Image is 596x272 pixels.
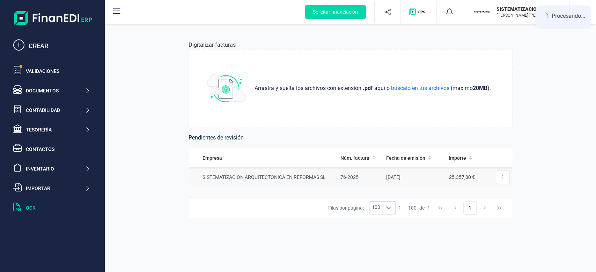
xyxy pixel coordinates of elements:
[189,133,513,143] h6: Pendientes de revisión
[203,154,222,161] span: Empresa
[427,204,430,211] span: 1
[473,85,487,91] strong: 20 MB
[449,154,466,161] span: Importe
[434,201,447,214] button: First Page
[405,1,432,23] button: Logo de OPS
[463,201,477,214] button: Page 1
[398,204,430,211] div: -
[386,154,425,161] span: Fecha de emisión
[252,84,494,92] p: aquí o (máximo ) .
[471,1,561,23] button: SISISTEMATIZACION ARQUITECTONICA EN REFORMAS SL[PERSON_NAME] [PERSON_NAME]
[338,167,384,187] td: 76-2025
[552,13,585,20] div: Procesando...
[255,84,363,92] span: Arrastra y suelta los archivos con extensión
[328,201,396,214] div: Filas por página:
[313,8,358,15] span: Solicitar financiación
[408,204,417,211] span: 100
[29,41,90,51] div: CREAR
[363,85,373,91] strong: .pdf
[207,74,246,102] img: subir_archivo
[26,126,85,133] div: Tesorería
[26,204,90,211] div: OCR
[398,204,401,211] span: 1
[369,202,382,214] span: 100
[449,174,475,180] span: 25.357,00 €
[419,204,425,211] span: de
[409,8,428,15] img: Logo de OPS
[305,5,366,19] button: Solicitar financiación
[493,201,506,214] button: Last Page
[26,146,90,153] div: Contactos
[474,4,490,20] img: SI
[496,13,552,18] p: [PERSON_NAME] [PERSON_NAME]
[26,87,85,94] div: Documentos
[449,201,462,214] button: Previous Page
[496,6,552,13] p: SISTEMATIZACION ARQUITECTONICA EN REFORMAS SL
[189,41,236,49] p: Digitalizar facturas
[26,68,90,75] div: Validaciones
[189,167,338,187] td: SISTEMATIZACION ARQUITECTONICA EN REFORMAS SL
[26,185,85,192] div: Importar
[478,201,491,214] button: Next Page
[26,165,85,172] div: Inventario
[14,11,92,25] img: Logo Finanedi
[383,167,440,187] td: [DATE]
[340,154,369,161] span: Núm. factura
[26,107,85,114] div: Contabilidad
[390,85,451,91] span: búscalo en tus archivos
